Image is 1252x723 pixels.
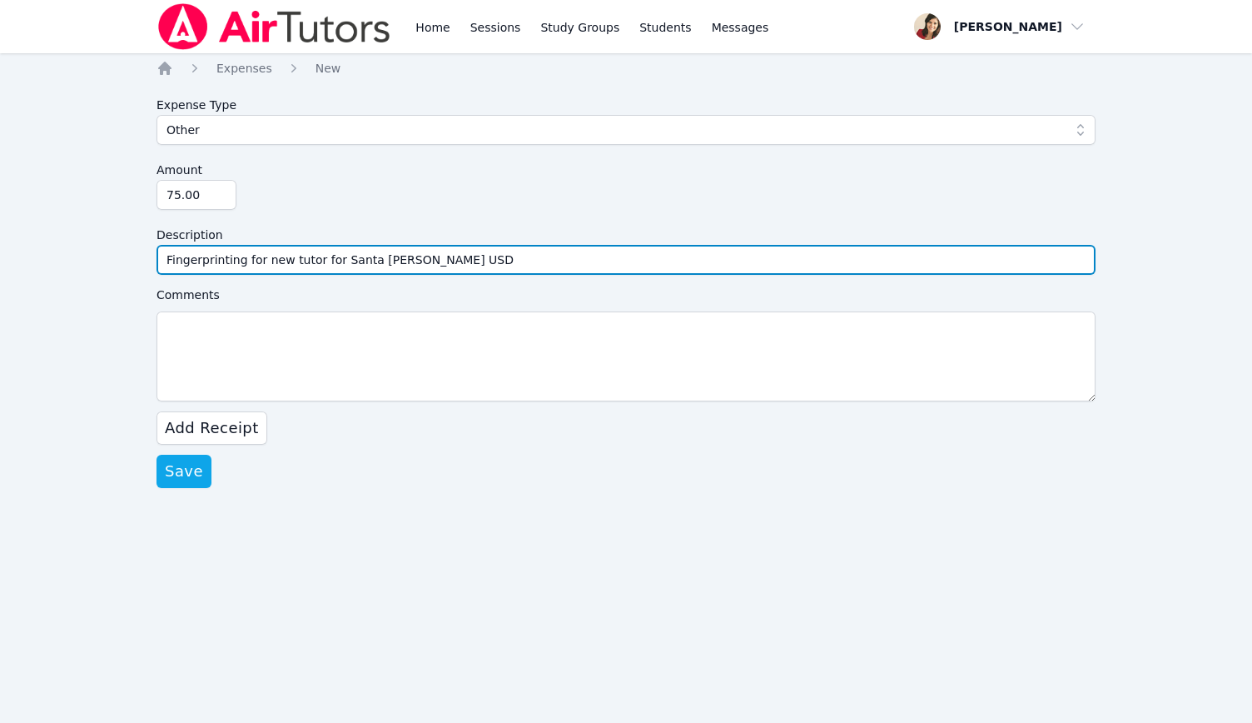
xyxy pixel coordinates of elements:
span: New [315,62,341,75]
label: Description [156,220,1095,245]
span: Expenses [216,62,272,75]
span: Add Receipt [165,416,259,440]
a: Expenses [216,60,272,77]
span: Save [165,460,203,483]
a: New [315,60,341,77]
span: Messages [712,19,769,36]
span: Other [166,120,200,140]
button: Add Receipt [156,411,267,445]
img: Air Tutors [156,3,392,50]
nav: Breadcrumb [156,60,1095,77]
button: Other [156,115,1095,145]
button: Save [156,455,211,488]
label: Expense Type [156,90,1095,115]
label: Comments [156,285,1095,305]
label: Amount [156,155,1095,180]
